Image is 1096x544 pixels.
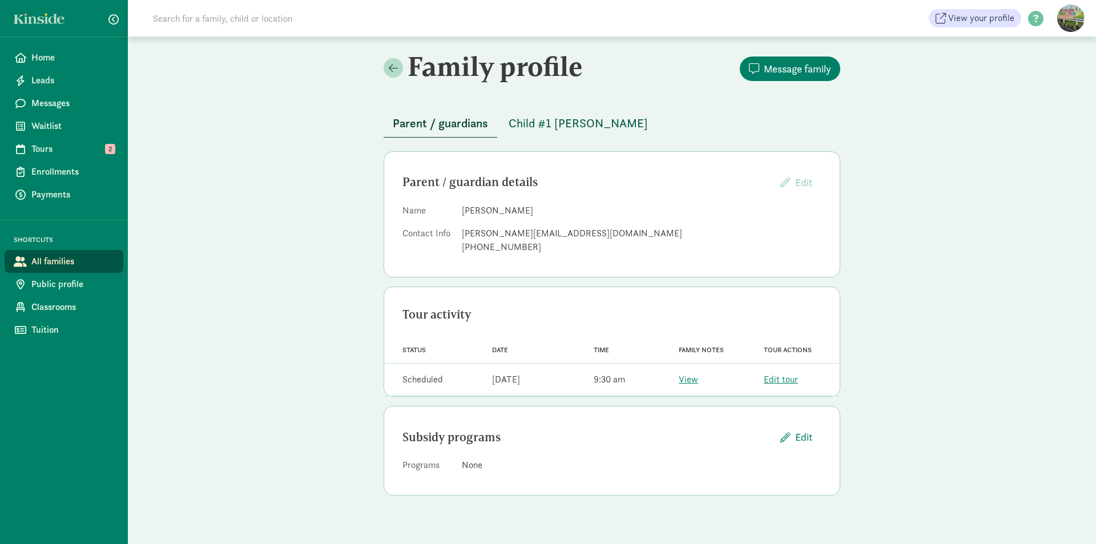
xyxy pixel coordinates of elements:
[509,114,648,132] span: Child #1 [PERSON_NAME]
[499,110,657,137] button: Child #1 [PERSON_NAME]
[492,346,508,354] span: Date
[5,115,123,138] a: Waitlist
[462,204,821,217] dd: [PERSON_NAME]
[31,277,114,291] span: Public profile
[5,138,123,160] a: Tours 2
[499,117,657,130] a: Child #1 [PERSON_NAME]
[5,319,123,341] a: Tuition
[1039,489,1096,544] iframe: Chat Widget
[764,373,798,385] a: Edit tour
[105,144,115,154] span: 2
[31,51,114,65] span: Home
[764,61,831,76] span: Message family
[771,170,821,195] button: Edit
[31,188,114,202] span: Payments
[771,425,821,449] button: Edit
[402,204,453,222] dt: Name
[402,227,453,259] dt: Contact Info
[5,183,123,206] a: Payments
[393,114,488,132] span: Parent / guardians
[679,373,698,385] a: View
[929,9,1021,27] a: View your profile
[948,11,1014,25] span: View your profile
[31,96,114,110] span: Messages
[31,323,114,337] span: Tuition
[31,142,114,156] span: Tours
[402,373,443,386] div: Scheduled
[5,69,123,92] a: Leads
[402,173,771,191] div: Parent / guardian details
[462,240,821,254] div: [PHONE_NUMBER]
[31,74,114,87] span: Leads
[462,227,821,240] div: [PERSON_NAME][EMAIL_ADDRESS][DOMAIN_NAME]
[384,117,497,130] a: Parent / guardians
[31,165,114,179] span: Enrollments
[402,346,426,354] span: Status
[31,119,114,133] span: Waitlist
[5,46,123,69] a: Home
[146,7,466,30] input: Search for a family, child or location
[764,346,812,354] span: Tour actions
[462,458,821,472] div: None
[384,110,497,138] button: Parent / guardians
[5,273,123,296] a: Public profile
[5,160,123,183] a: Enrollments
[492,373,520,386] div: [DATE]
[402,428,771,446] div: Subsidy programs
[5,296,123,319] a: Classrooms
[402,305,821,324] div: Tour activity
[679,346,724,354] span: Family notes
[594,373,625,386] div: 9:30 am
[402,458,453,477] dt: Programs
[795,176,812,189] span: Edit
[740,57,840,81] button: Message family
[5,92,123,115] a: Messages
[384,50,610,82] h2: Family profile
[795,429,812,445] span: Edit
[5,250,123,273] a: All families
[31,255,114,268] span: All families
[31,300,114,314] span: Classrooms
[594,346,609,354] span: Time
